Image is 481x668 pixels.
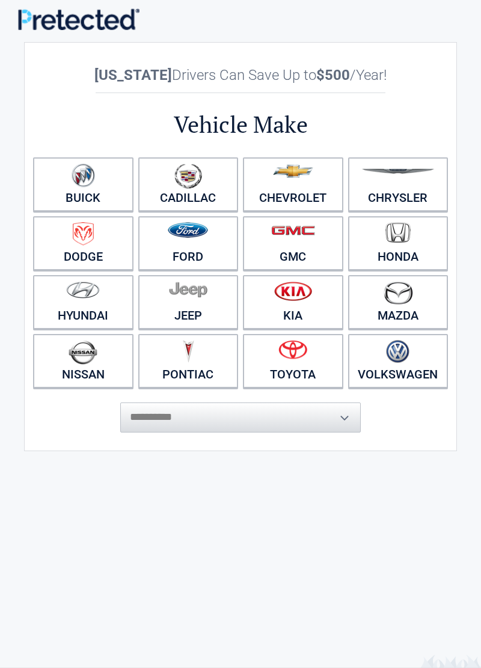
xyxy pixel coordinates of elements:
img: ford [168,222,208,238]
img: mazda [383,281,413,305]
a: Toyota [243,334,343,388]
img: jeep [169,281,207,298]
img: kia [274,281,312,301]
a: Chevrolet [243,157,343,211]
a: Pontiac [138,334,239,388]
img: nissan [69,340,97,365]
a: Ford [138,216,239,270]
img: dodge [73,222,94,246]
img: buick [72,163,95,187]
img: chrysler [361,169,435,174]
a: Honda [348,216,449,270]
h2: Vehicle Make [31,109,450,140]
h2: Drivers Can Save Up to /Year [31,67,450,83]
a: Hyundai [33,275,133,329]
img: cadillac [174,163,202,189]
a: GMC [243,216,343,270]
a: Jeep [138,275,239,329]
a: Dodge [33,216,133,270]
a: Mazda [348,275,449,329]
img: volkswagen [386,340,409,363]
a: Kia [243,275,343,329]
a: Nissan [33,334,133,388]
b: [US_STATE] [94,67,172,83]
a: Buick [33,157,133,211]
b: $500 [316,67,350,83]
img: pontiac [182,340,194,363]
a: Cadillac [138,157,239,211]
img: Main Logo [18,8,139,31]
a: Chrysler [348,157,449,211]
img: gmc [271,225,315,235]
img: honda [385,222,411,243]
img: chevrolet [273,165,313,178]
img: hyundai [66,281,100,299]
a: Volkswagen [348,334,449,388]
img: toyota [278,340,307,359]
